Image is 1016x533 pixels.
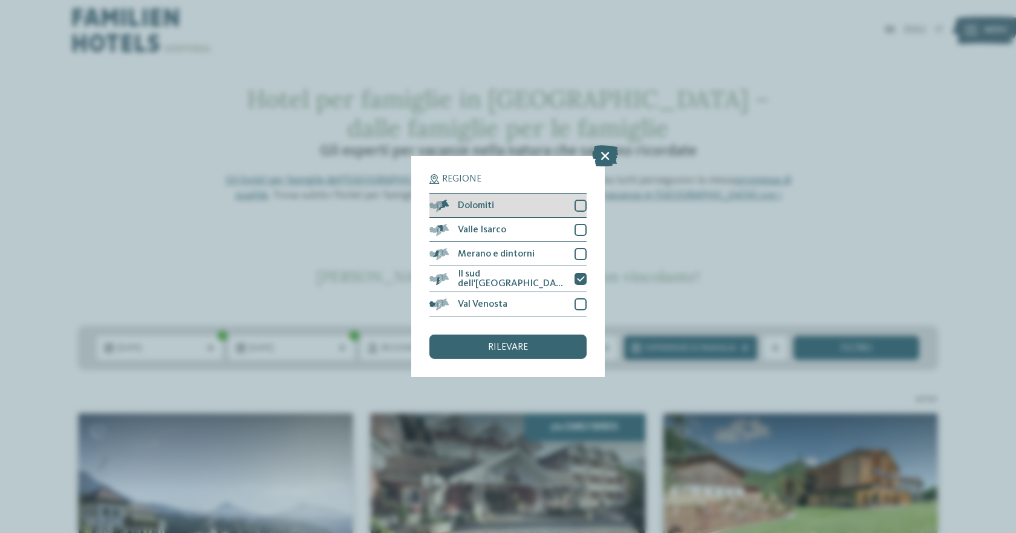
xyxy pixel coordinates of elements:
[458,249,535,259] font: Merano e dintorni
[458,269,571,289] font: Il sud dell'[GEOGRAPHIC_DATA]
[458,299,507,309] font: Val Venosta
[458,225,506,235] font: Valle Isarco
[442,174,481,184] font: regione
[458,201,494,211] font: Dolomiti
[488,342,528,352] font: rilevare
